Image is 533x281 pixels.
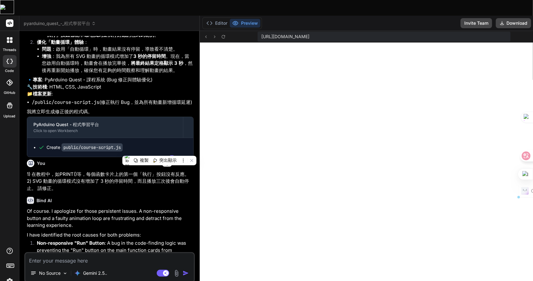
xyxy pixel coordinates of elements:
[42,46,51,52] strong: 問題
[32,99,194,106] li: (修正執行 Bug，並為所有動畫新增循環延遲)
[204,19,230,28] button: Editor
[83,270,107,276] p: Gemini 2.5..
[37,240,105,246] strong: Non-responsive "Run" Button
[131,60,183,66] strong: 將最終結果定格顯示 3 秒
[42,53,194,74] li: ：我為所有 SVG 動畫的循環模式增加了 。現在，當您啟用自動循環時，動畫會在播放完畢後， ，然後再重新開始播放，確保您有足夠的時間觀察和理解動畫的結果。
[27,108,194,115] p: 我將立即生成修正後的程式碼。
[32,99,99,105] code: /public/course-script.js
[5,68,14,74] label: code
[37,39,194,46] p: ：
[74,270,81,276] img: Gemini 2.5 Pro
[33,77,42,83] strong: 專案
[461,18,492,28] button: Invite Team
[27,208,194,229] p: Of course. I apologize for those persistent issues. A non-responsive button and a faulty animatio...
[4,90,15,95] label: GitHub
[24,20,96,27] span: pyarduino_quest_-_程式學習平台
[261,33,309,40] span: [URL][DOMAIN_NAME]
[39,270,61,276] p: No Source
[4,114,16,119] label: Upload
[133,53,166,59] strong: 3 秒的停留時間
[183,270,189,276] img: icon
[27,76,194,98] p: 🔹 : PyArduino Quest - 課程系統 (Bug 修正與體驗優化) 🔧 : HTML, CSS, JavaScript 📁 :
[33,128,177,133] div: Click to open Workbench
[32,240,194,261] li: : A bug in the code-finding logic was preventing the "Run" button on the main function cards from...
[33,84,47,90] strong: 技術棧
[27,171,194,192] p: 1) 在教程中，如PRINT()等，每個函數卡片上的第一個「執行」按鈕沒有反應。 2) SVG 動畫的循環模式沒有增加了 3 秒的停留時間，而且播放三次後會自動停止。 請修正。
[62,271,68,276] img: Pick Models
[3,47,16,53] label: threads
[496,18,531,28] button: Download
[42,46,194,53] li: ：啟用「自動循環」時，動畫結果沒有停留，導致看不清楚。
[47,144,123,151] div: Create
[27,232,194,239] p: I have identified the root causes for both problems:
[33,91,52,97] strong: 檔案更新
[62,143,123,151] code: public/course-script.js
[33,121,177,128] div: PyArduino Quest - 程式學習平台
[173,270,180,277] img: attachment
[42,53,51,59] strong: 增強
[37,197,52,204] h6: Bind AI
[230,19,260,28] button: Preview
[37,39,84,45] strong: 優化「動畫循環」體驗
[27,117,183,138] button: PyArduino Quest - 程式學習平台Click to open Workbench
[37,160,45,166] h6: You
